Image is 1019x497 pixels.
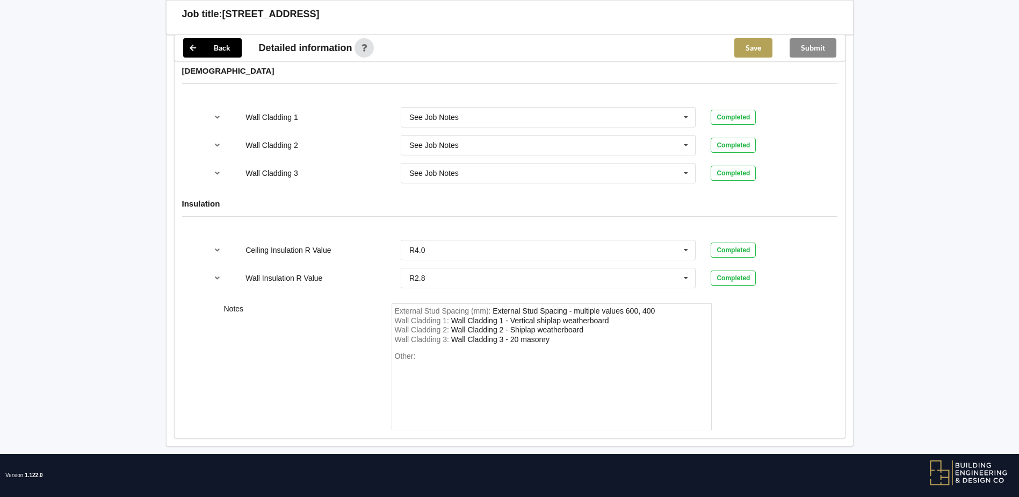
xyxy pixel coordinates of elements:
button: reference-toggle [207,108,228,127]
h4: Insulation [182,198,837,209]
label: Wall Cladding 1 [245,113,298,122]
div: Completed [711,166,756,181]
div: Notes [216,303,384,430]
div: Completed [711,110,756,125]
img: BEDC logo [929,459,1008,486]
button: Save [734,38,772,58]
label: Ceiling Insulation R Value [245,246,331,254]
div: WallCladding1 [451,316,609,325]
button: Back [183,38,242,58]
span: Wall Cladding 1 : [395,316,451,325]
span: Wall Cladding 3 : [395,335,451,344]
h3: [STREET_ADDRESS] [222,8,320,20]
span: Version: [5,454,43,497]
div: Completed [711,243,756,258]
form: notes-field [392,303,712,430]
h4: [DEMOGRAPHIC_DATA] [182,66,837,76]
div: See Job Notes [409,141,459,149]
button: reference-toggle [207,164,228,183]
div: Completed [711,271,756,286]
label: Wall Cladding 2 [245,141,298,150]
div: R4.0 [409,246,425,254]
button: reference-toggle [207,240,228,260]
label: Wall Cladding 3 [245,169,298,177]
h3: Job title: [182,8,222,20]
div: WallCladding3 [451,335,550,344]
div: WallCladding2 [451,325,583,334]
label: Wall Insulation R Value [245,274,322,282]
span: Wall Cladding 2 : [395,325,451,334]
div: Completed [711,138,756,153]
div: ExternalStudSpacing [493,307,655,315]
div: See Job Notes [409,169,459,177]
span: 1.122.0 [25,472,42,478]
button: reference-toggle [207,268,228,288]
span: Detailed information [259,43,352,53]
button: reference-toggle [207,136,228,155]
span: Other: [395,352,416,360]
div: R2.8 [409,274,425,282]
span: External Stud Spacing (mm) : [395,307,493,315]
div: See Job Notes [409,113,459,121]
